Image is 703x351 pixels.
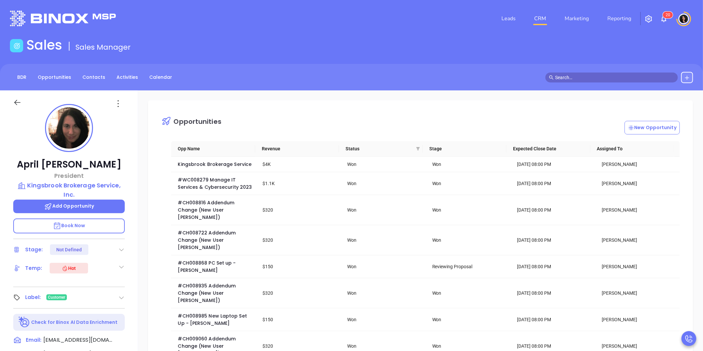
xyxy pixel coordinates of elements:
div: [DATE] 08:00 PM [517,161,592,168]
a: Reporting [605,12,634,25]
div: [DATE] 08:00 PM [517,206,592,214]
sup: 20 [663,12,673,18]
div: Label: [25,292,41,302]
a: Marketing [562,12,591,25]
div: [DATE] 08:00 PM [517,289,592,297]
div: Not Defined [56,244,82,255]
div: [PERSON_NAME] [602,316,677,323]
div: [PERSON_NAME] [602,161,677,168]
a: Opportunities [34,72,75,83]
div: Won [432,180,508,187]
span: Sales Manager [75,42,131,52]
a: #CH008722 Addendum Change (New User [PERSON_NAME]) [178,229,237,251]
img: Ai-Enrich-DaqCidB-.svg [19,317,30,328]
p: April [PERSON_NAME] [13,159,125,171]
p: Check for Binox AI Data Enrichment [31,319,117,326]
a: CRM [532,12,549,25]
div: Reviewing Proposal [432,263,508,270]
div: Won [432,206,508,214]
img: logo [10,11,116,26]
div: Won [348,289,423,297]
span: filter [416,147,420,151]
input: Search… [555,74,674,81]
th: Revenue [255,141,339,157]
span: Book Now [53,222,85,229]
span: 2 [666,13,668,17]
div: Won [348,161,423,168]
a: Kingsbrook Brokerage Service, Inc. [13,181,125,199]
div: $150 [263,316,338,323]
div: [PERSON_NAME] [602,206,677,214]
div: [DATE] 08:00 PM [517,316,592,323]
div: $320 [263,342,338,350]
div: $4K [263,161,338,168]
p: New Opportunity [628,124,677,131]
th: Opp Name [171,141,255,157]
span: 0 [668,13,670,17]
div: [PERSON_NAME] [602,289,677,297]
p: President [13,171,125,180]
div: Won [432,289,508,297]
a: Kingsbrook Brokerage Service [178,161,252,168]
a: Contacts [78,72,109,83]
div: Won [432,342,508,350]
img: iconNotification [660,15,668,23]
a: #CH008816 Addendum Change (New User [PERSON_NAME]) [178,199,236,221]
div: Won [348,263,423,270]
div: Hot [62,264,76,272]
h1: Sales [26,37,62,53]
a: #CH008868 PC Set up - [PERSON_NAME] [178,260,237,274]
div: [PERSON_NAME] [602,342,677,350]
a: Leads [499,12,518,25]
div: [PERSON_NAME] [602,263,677,270]
th: Assigned To [590,141,674,157]
img: user [679,14,689,24]
a: Calendar [145,72,176,83]
div: Won [348,206,423,214]
div: [DATE] 08:00 PM [517,180,592,187]
img: iconSetting [645,15,653,23]
div: [DATE] 08:00 PM [517,342,592,350]
div: Won [348,316,423,323]
span: Status [346,145,413,152]
div: [PERSON_NAME] [602,180,677,187]
div: $1.1K [263,180,338,187]
div: Stage: [25,245,43,255]
div: Opportunities [173,118,221,125]
a: #CH008985 New Laptop Set Up - [PERSON_NAME] [178,313,248,326]
th: Expected Close Date [506,141,590,157]
div: Temp: [25,263,42,273]
div: Won [348,180,423,187]
div: $320 [263,289,338,297]
a: #WC008279 Manage IT Services & Cybersecurity 2023 [178,176,252,190]
div: Won [432,236,508,244]
a: #CH008935 Addendum Change (New User [PERSON_NAME]) [178,282,237,304]
div: Won [432,316,508,323]
th: Stage [423,141,506,157]
img: profile-user [48,107,90,149]
span: search [549,75,554,80]
a: BDR [13,72,30,83]
div: Won [348,342,423,350]
span: Email: [26,336,41,345]
span: [EMAIL_ADDRESS][DOMAIN_NAME] [43,336,113,344]
span: filter [415,144,421,154]
span: Add Opportunity [44,203,94,209]
div: $320 [263,236,338,244]
div: [DATE] 08:00 PM [517,236,592,244]
div: $150 [263,263,338,270]
span: Customer [48,294,66,301]
div: Won [348,236,423,244]
a: Activities [113,72,142,83]
div: [PERSON_NAME] [602,236,677,244]
div: [DATE] 08:00 PM [517,263,592,270]
div: $320 [263,206,338,214]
